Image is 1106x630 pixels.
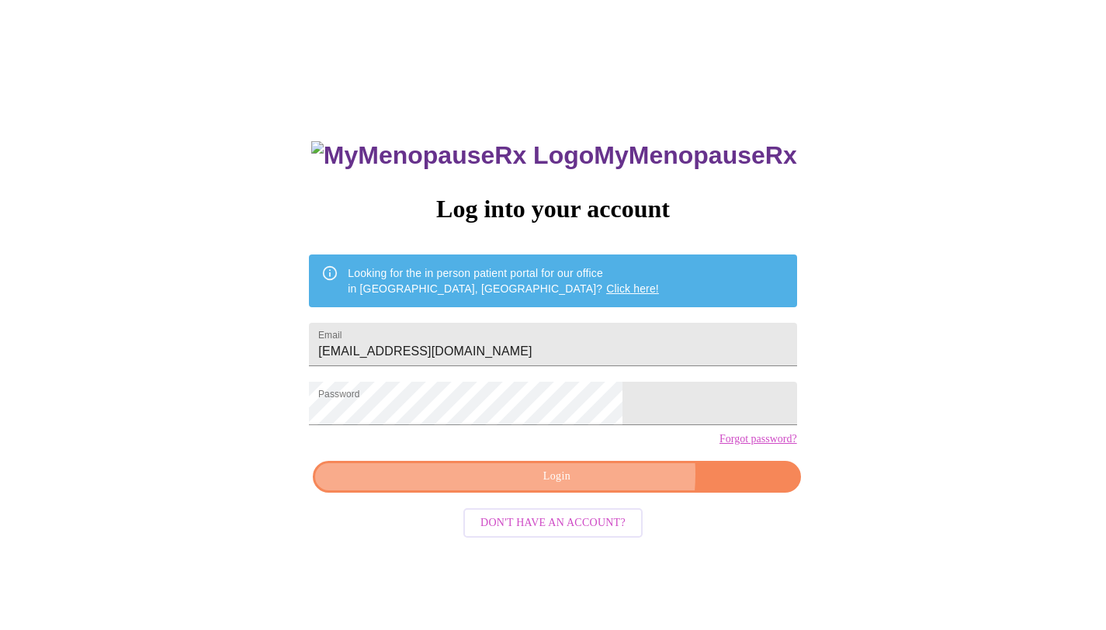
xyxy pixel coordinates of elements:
a: Forgot password? [719,433,797,445]
img: MyMenopauseRx Logo [311,141,594,170]
div: Looking for the in person patient portal for our office in [GEOGRAPHIC_DATA], [GEOGRAPHIC_DATA]? [348,259,659,303]
a: Don't have an account? [459,515,647,528]
a: Click here! [606,282,659,295]
button: Don't have an account? [463,508,643,538]
button: Login [313,461,800,493]
span: Don't have an account? [480,514,626,533]
span: Login [331,467,782,486]
h3: Log into your account [309,195,796,223]
h3: MyMenopauseRx [311,141,797,170]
